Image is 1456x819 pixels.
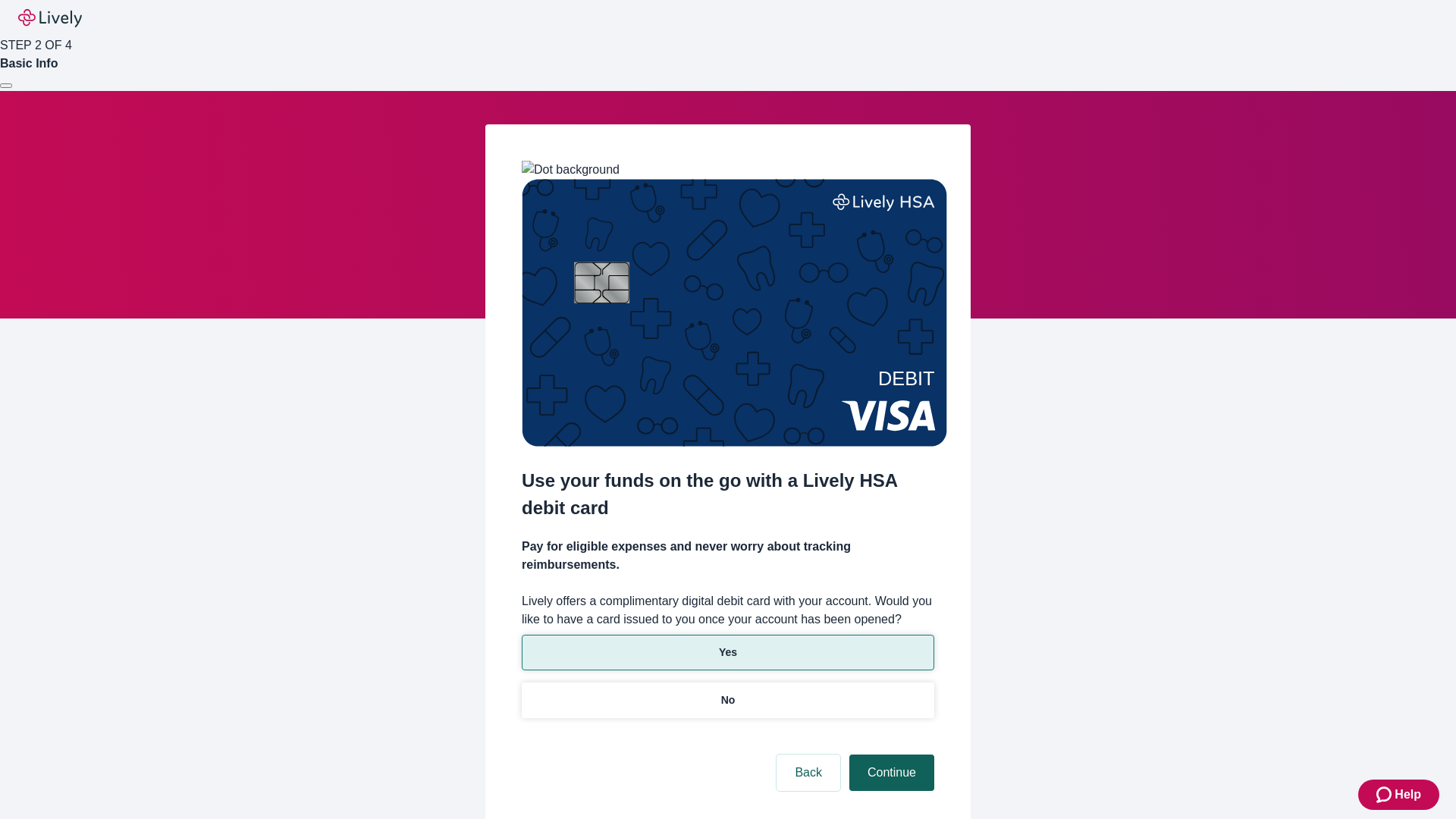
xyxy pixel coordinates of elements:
[522,592,934,629] label: Lively offers a complimentary digital debit card with your account. Would you like to have a card...
[522,467,934,522] h2: Use your funds on the go with a Lively HSA debit card
[522,635,934,670] button: Yes
[777,755,840,791] button: Back
[849,755,934,791] button: Continue
[522,179,947,447] img: Debit card
[1376,786,1395,804] svg: Zendesk support icon
[719,645,737,661] p: Yes
[18,9,82,27] img: Lively
[522,682,934,718] button: No
[1395,786,1421,804] span: Help
[522,161,620,179] img: Dot background
[721,692,736,708] p: No
[522,538,934,574] h4: Pay for eligible expenses and never worry about tracking reimbursements.
[1358,780,1439,810] button: Zendesk support iconHelp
